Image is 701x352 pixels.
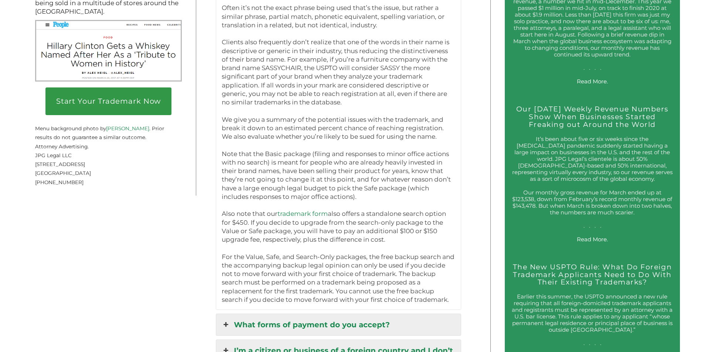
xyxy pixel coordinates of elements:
p: For the Value, Safe, and Search-Only packages, the free backup search and the accompanying backup... [222,253,455,304]
span: [GEOGRAPHIC_DATA] [35,170,91,176]
a: The New USPTO Rule: What Do Foreign Trademark Applicants Need to Do With Their Existing Trademarks? [513,263,672,287]
p: Our monthly gross revenue for March ended up at $123,538, down from February’s record monthly rev... [512,189,673,229]
span: [STREET_ADDRESS] [35,161,85,167]
p: Earlier this summer, the USPTO announced a new rule requiring that all foreign-domiciled trademar... [512,293,673,346]
a: [PERSON_NAME] [106,125,149,131]
a: Start Your Trademark Now [45,87,171,115]
a: Our [DATE] Weekly Revenue Numbers Show When Businesses Started Freaking out Around the World [516,105,668,129]
a: Read More. [577,78,608,85]
span: JPG Legal LLC [35,152,72,158]
a: What forms of payment do you accept? [216,314,461,335]
a: trademark form [278,210,328,217]
img: Rodham Rye People Screenshot [35,20,182,82]
a: Read More. [577,236,608,243]
small: Menu background photo by . Prior results do not guarantee a similar outcome. [35,117,164,141]
p: Often it’s not the exact phrase being used that’s the issue, but rather a similar phrase, partial... [222,4,455,30]
p: Note that the Basic package (filing and responses to minor office actions with no search) is mean... [222,150,455,201]
p: Also note that our also offers a standalone search option for $450. If you decide to upgrade from... [222,210,455,244]
p: Clients also frequently don’t realize that one of the words in their name is descriptive or gener... [222,38,455,107]
span: [PHONE_NUMBER] [35,179,84,185]
p: It’s been about five or six weeks since the [MEDICAL_DATA] pandemic suddenly started having a lar... [512,136,673,182]
p: We give you a summary of the potential issues with the trademark, and break it down to an estimat... [222,115,455,141]
span: Attorney Advertising. [35,144,89,149]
